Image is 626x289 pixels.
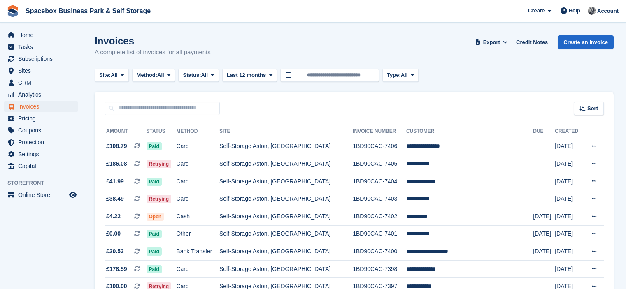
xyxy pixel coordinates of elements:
[406,125,533,138] th: Customer
[99,71,111,79] span: Site:
[106,160,127,168] span: £186.08
[18,65,67,76] span: Sites
[4,148,78,160] a: menu
[18,113,67,124] span: Pricing
[18,160,67,172] span: Capital
[68,190,78,200] a: Preview store
[222,69,277,82] button: Last 12 months
[176,155,219,173] td: Card
[4,53,78,65] a: menu
[176,260,219,278] td: Card
[95,69,129,82] button: Site: All
[555,173,583,190] td: [DATE]
[7,179,82,187] span: Storefront
[4,125,78,136] a: menu
[7,5,19,17] img: stora-icon-8386f47178a22dfd0bd8f6a31ec36ba5ce8667c1dd55bd0f319d3a0aa187defe.svg
[219,173,353,190] td: Self-Storage Aston, [GEOGRAPHIC_DATA]
[587,104,598,113] span: Sort
[353,155,406,173] td: 1BD90CAC-7405
[353,138,406,155] td: 1BD90CAC-7406
[4,113,78,124] a: menu
[4,89,78,100] a: menu
[353,190,406,208] td: 1BD90CAC-7403
[513,35,551,49] a: Credit Notes
[132,69,175,82] button: Method: All
[176,173,219,190] td: Card
[137,71,158,79] span: Method:
[18,125,67,136] span: Coupons
[219,155,353,173] td: Self-Storage Aston, [GEOGRAPHIC_DATA]
[106,265,127,273] span: £178.59
[219,260,353,278] td: Self-Storage Aston, [GEOGRAPHIC_DATA]
[353,125,406,138] th: Invoice Number
[147,230,162,238] span: Paid
[147,265,162,273] span: Paid
[473,35,510,49] button: Export
[4,101,78,112] a: menu
[147,213,164,221] span: Open
[4,41,78,53] a: menu
[18,29,67,41] span: Home
[147,247,162,256] span: Paid
[106,194,124,203] span: £38.49
[18,148,67,160] span: Settings
[106,142,127,150] span: £108.79
[555,260,583,278] td: [DATE]
[555,190,583,208] td: [DATE]
[353,260,406,278] td: 1BD90CAC-7398
[597,7,619,15] span: Account
[95,48,211,57] p: A complete list of invoices for all payments
[22,4,154,18] a: Spacebox Business Park & Self Storage
[106,177,124,186] span: £41.99
[18,136,67,148] span: Protection
[106,229,121,238] span: £0.00
[401,71,408,79] span: All
[353,173,406,190] td: 1BD90CAC-7404
[528,7,545,15] span: Create
[4,77,78,88] a: menu
[18,77,67,88] span: CRM
[111,71,118,79] span: All
[106,247,124,256] span: £20.53
[533,125,555,138] th: Due
[219,208,353,226] td: Self-Storage Aston, [GEOGRAPHIC_DATA]
[147,160,172,168] span: Retrying
[219,225,353,243] td: Self-Storage Aston, [GEOGRAPHIC_DATA]
[18,53,67,65] span: Subscriptions
[18,189,67,201] span: Online Store
[176,225,219,243] td: Other
[4,160,78,172] a: menu
[4,189,78,201] a: menu
[219,190,353,208] td: Self-Storage Aston, [GEOGRAPHIC_DATA]
[555,125,583,138] th: Created
[555,138,583,155] td: [DATE]
[219,125,353,138] th: Site
[353,243,406,261] td: 1BD90CAC-7400
[555,208,583,226] td: [DATE]
[533,243,555,261] td: [DATE]
[227,71,266,79] span: Last 12 months
[353,208,406,226] td: 1BD90CAC-7402
[176,190,219,208] td: Card
[105,125,147,138] th: Amount
[95,35,211,46] h1: Invoices
[178,69,219,82] button: Status: All
[176,208,219,226] td: Cash
[176,125,219,138] th: Method
[147,142,162,150] span: Paid
[353,225,406,243] td: 1BD90CAC-7401
[176,138,219,155] td: Card
[18,89,67,100] span: Analytics
[147,125,177,138] th: Status
[4,65,78,76] a: menu
[588,7,596,15] img: SUDIPTA VIRMANI
[201,71,208,79] span: All
[483,38,500,46] span: Export
[183,71,201,79] span: Status:
[176,243,219,261] td: Bank Transfer
[533,225,555,243] td: [DATE]
[555,225,583,243] td: [DATE]
[558,35,614,49] a: Create an Invoice
[4,136,78,148] a: menu
[219,138,353,155] td: Self-Storage Aston, [GEOGRAPHIC_DATA]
